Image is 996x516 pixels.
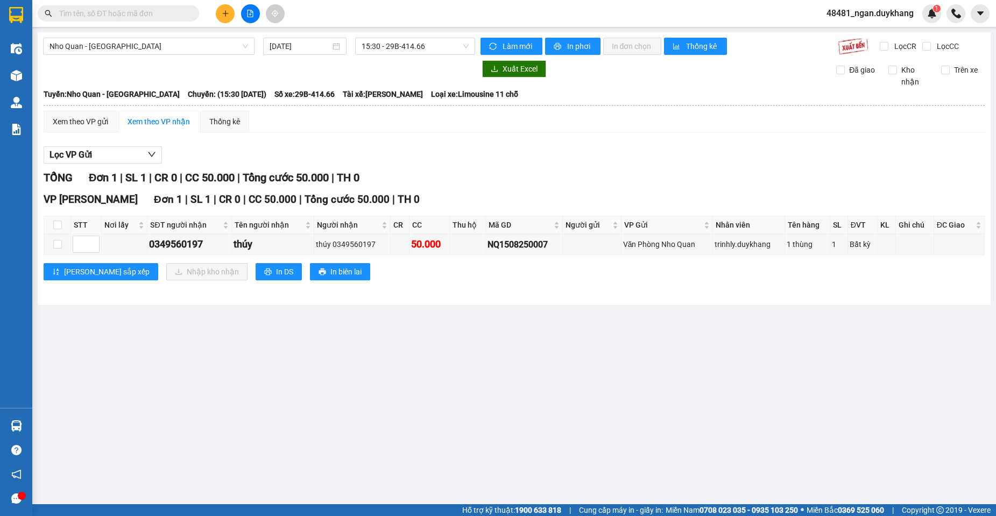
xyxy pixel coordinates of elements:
[579,504,663,516] span: Cung cấp máy in - giấy in:
[44,193,138,206] span: VP [PERSON_NAME]
[623,238,711,250] div: Văn Phòng Nho Quan
[276,266,293,278] span: In DS
[569,504,571,516] span: |
[566,219,610,231] span: Người gửi
[515,506,561,514] strong: 1900 633 818
[274,88,335,100] span: Số xe: 29B-414.66
[976,9,985,18] span: caret-down
[927,9,937,18] img: icon-new-feature
[936,506,944,514] span: copyright
[362,38,469,54] span: 15:30 - 29B-414.66
[53,116,108,128] div: Xem theo VP gửi
[235,219,303,231] span: Tên người nhận
[50,38,248,54] span: Nho Quan - Hà Nội
[104,219,136,231] span: Nơi lấy
[11,469,22,479] span: notification
[214,193,216,206] span: |
[838,38,868,55] img: 9k=
[209,116,240,128] div: Thống kê
[838,506,884,514] strong: 0369 525 060
[933,40,960,52] span: Lọc CC
[271,10,279,17] span: aim
[11,70,22,81] img: warehouse-icon
[807,504,884,516] span: Miền Bắc
[603,38,662,55] button: In đơn chọn
[50,148,92,161] span: Lọc VP Gửi
[166,263,248,280] button: downloadNhập kho nhận
[11,420,22,432] img: warehouse-icon
[232,234,314,255] td: thúy
[44,263,158,280] button: sort-ascending[PERSON_NAME] sắp xếp
[890,40,918,52] span: Lọc CR
[933,5,941,12] sup: 1
[892,504,894,516] span: |
[713,216,785,234] th: Nhân viên
[624,219,702,231] span: VP Gửi
[270,40,330,52] input: 15/08/2025
[316,238,388,250] div: thúy 0349560197
[147,150,156,159] span: down
[845,64,879,76] span: Đã giao
[935,5,938,12] span: 1
[848,216,878,234] th: ĐVT
[567,40,592,52] span: In phơi
[462,504,561,516] span: Hỗ trợ kỹ thuật:
[951,9,961,18] img: phone-icon
[154,171,177,184] span: CR 0
[787,238,828,250] div: 1 thùng
[44,146,162,164] button: Lọc VP Gửi
[450,216,486,234] th: Thu hộ
[330,266,362,278] span: In biên lai
[216,4,235,23] button: plus
[11,493,22,504] span: message
[878,216,896,234] th: KL
[243,171,329,184] span: Tổng cước 50.000
[246,10,254,17] span: file-add
[409,216,450,234] th: CC
[219,193,241,206] span: CR 0
[180,171,182,184] span: |
[120,171,123,184] span: |
[666,504,798,516] span: Miền Nam
[44,90,180,98] b: Tuyến: Nho Quan - [GEOGRAPHIC_DATA]
[249,193,296,206] span: CC 50.000
[830,216,848,234] th: SL
[673,43,682,51] span: bar-chart
[11,43,22,54] img: warehouse-icon
[545,38,601,55] button: printerIn phơi
[491,65,498,74] span: download
[411,237,448,252] div: 50.000
[45,10,52,17] span: search
[488,238,561,251] div: NQ1508250007
[431,88,518,100] span: Loại xe: Limousine 11 chỗ
[950,64,982,76] span: Trên xe
[71,216,102,234] th: STT
[686,40,718,52] span: Thống kê
[664,38,727,55] button: bar-chartThống kê
[149,171,152,184] span: |
[391,216,409,234] th: CR
[621,234,714,255] td: Văn Phòng Nho Quan
[11,445,22,455] span: question-circle
[337,171,359,184] span: TH 0
[785,216,830,234] th: Tên hàng
[489,43,498,51] span: sync
[305,193,390,206] span: Tổng cước 50.000
[190,193,211,206] span: SL 1
[149,237,230,252] div: 0349560197
[125,171,146,184] span: SL 1
[264,268,272,277] span: printer
[237,171,240,184] span: |
[188,88,266,100] span: Chuyến: (15:30 [DATE])
[241,4,260,23] button: file-add
[154,193,182,206] span: Đơn 1
[937,219,973,231] span: ĐC Giao
[897,64,933,88] span: Kho nhận
[486,234,563,255] td: NQ1508250007
[59,8,186,19] input: Tìm tên, số ĐT hoặc mã đơn
[700,506,798,514] strong: 0708 023 035 - 0935 103 250
[185,193,188,206] span: |
[310,263,370,280] button: printerIn biên lai
[319,268,326,277] span: printer
[266,4,285,23] button: aim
